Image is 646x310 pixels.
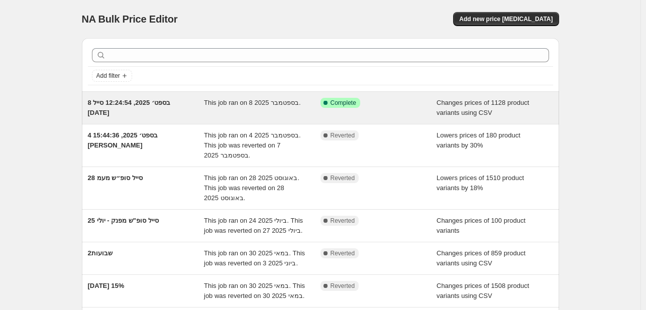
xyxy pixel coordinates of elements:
span: Reverted [331,282,355,290]
span: This job ran on 4 בספטמבר 2025. This job was reverted on 7 בספטמבר 2025. [204,131,301,159]
span: 8 בספט׳ 2025, 12:24:54 סייל [DATE] [88,99,170,116]
span: Changes prices of 1128 product variants using CSV [437,99,529,116]
span: This job ran on 24 ביולי 2025. This job was reverted on 27 ביולי 2025. [204,217,303,234]
span: Reverted [331,131,355,139]
span: Reverted [331,174,355,182]
span: Changes prices of 1508 product variants using CSV [437,282,529,299]
span: שבועות2 [88,249,113,257]
button: Add filter [92,70,132,82]
span: סייל סופ"ש מפנק - יולי 25 [88,217,159,224]
span: 28 סייל סופ״ש מעמ [88,174,143,182]
span: Changes prices of 859 product variants using CSV [437,249,525,267]
button: Add new price [MEDICAL_DATA] [453,12,559,26]
span: This job ran on 8 בספטמבר 2025. [204,99,301,106]
span: Lowers prices of 180 product variants by 30% [437,131,520,149]
span: This job ran on 30 במאי 2025. This job was reverted on 30 במאי 2025. [204,282,305,299]
span: This job ran on 30 במאי 2025. This job was reverted on 3 ביוני 2025. [204,249,305,267]
span: Add filter [96,72,120,80]
span: Changes prices of 100 product variants [437,217,525,234]
span: 4 בספט׳ 2025, 15:44:36 [PERSON_NAME] [88,131,158,149]
span: NA Bulk Price Editor [82,14,178,25]
span: This job ran on 28 באוגוסט 2025. This job was reverted on 28 באוגוסט 2025. [204,174,299,202]
span: Lowers prices of 1510 product variants by 18% [437,174,524,192]
span: [DATE] 15% [88,282,125,289]
span: Reverted [331,217,355,225]
span: Add new price [MEDICAL_DATA] [459,15,553,23]
span: Complete [331,99,356,107]
span: Reverted [331,249,355,257]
